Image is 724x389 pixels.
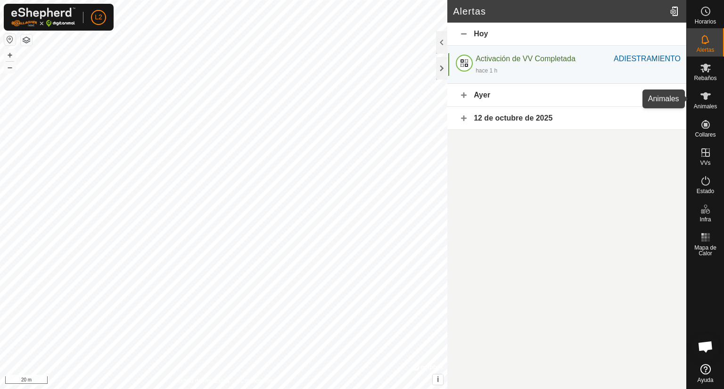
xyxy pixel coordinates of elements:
a: Ayuda [687,360,724,387]
h2: Alertas [453,6,666,17]
span: Mapa de Calor [689,245,722,256]
a: Contáctenos [241,377,272,385]
button: + [4,49,16,61]
span: Collares [695,132,716,138]
span: L2 [95,12,102,22]
span: Estado [697,188,714,194]
div: ADIESTRAMIENTO [614,53,681,65]
div: 12 de octubre de 2025 [447,107,686,130]
span: Alertas [697,47,714,53]
div: Chat abierto [691,332,720,361]
span: Horarios [695,19,716,24]
div: Ayer [447,84,686,107]
span: Animales [694,104,717,109]
div: hace 1 h [476,66,497,75]
div: Hoy [447,23,686,46]
button: – [4,62,16,73]
span: Activación de VV Completada [476,55,576,63]
span: i [437,375,439,383]
button: Capas del Mapa [21,34,32,46]
span: Rebaños [694,75,716,81]
span: Ayuda [698,377,714,383]
span: VVs [700,160,710,166]
span: Infra [699,217,711,222]
button: Restablecer Mapa [4,34,16,45]
button: i [433,374,443,385]
img: Logo Gallagher [11,8,75,27]
a: Política de Privacidad [175,377,229,385]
